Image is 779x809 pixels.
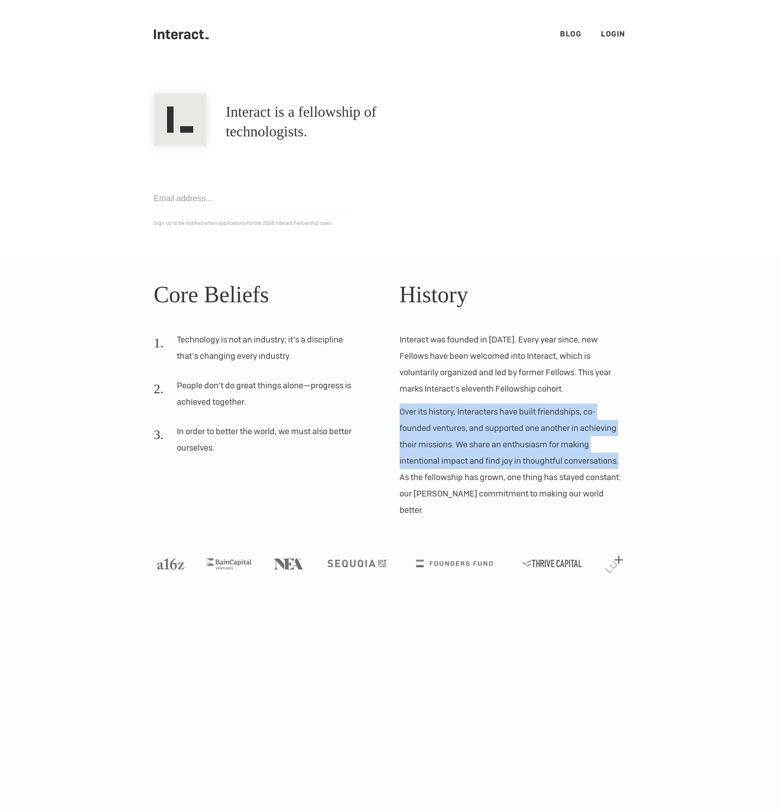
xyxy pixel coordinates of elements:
li: Technology is not an industry; it’s a discipline that’s changing every industry. [154,331,360,371]
h2: History [400,277,625,312]
img: Lux Capital logo [605,556,623,573]
img: NEA logo [274,558,303,569]
a: Login [601,29,625,39]
img: Founders Fund logo [416,560,492,567]
li: People don’t do great things alone—progress is achieved together. [154,377,360,417]
a: Blog [560,29,581,39]
img: Interact Logo [154,93,206,146]
p: Over its history, Interacters have built friendships, co-founded ventures, and supported one anot... [400,403,625,518]
img: Thrive Capital logo [522,560,582,567]
li: In order to better the world, we must also better ourselves. [154,423,360,462]
h1: Interact is a fellowship of technologists. [226,102,447,142]
img: Sequoia logo [327,560,386,567]
p: Sign-up to be notified when applications for the 2026 Interact Fellowship open. [154,218,625,228]
p: Interact was founded in [DATE]. Every year since, new Fellows have been welcomed into Interact, w... [400,331,625,397]
img: Bain Capital Ventures logo [206,558,251,569]
img: A16Z logo [157,558,184,569]
h2: Core Beliefs [154,277,380,312]
input: Email address... [154,185,350,212]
